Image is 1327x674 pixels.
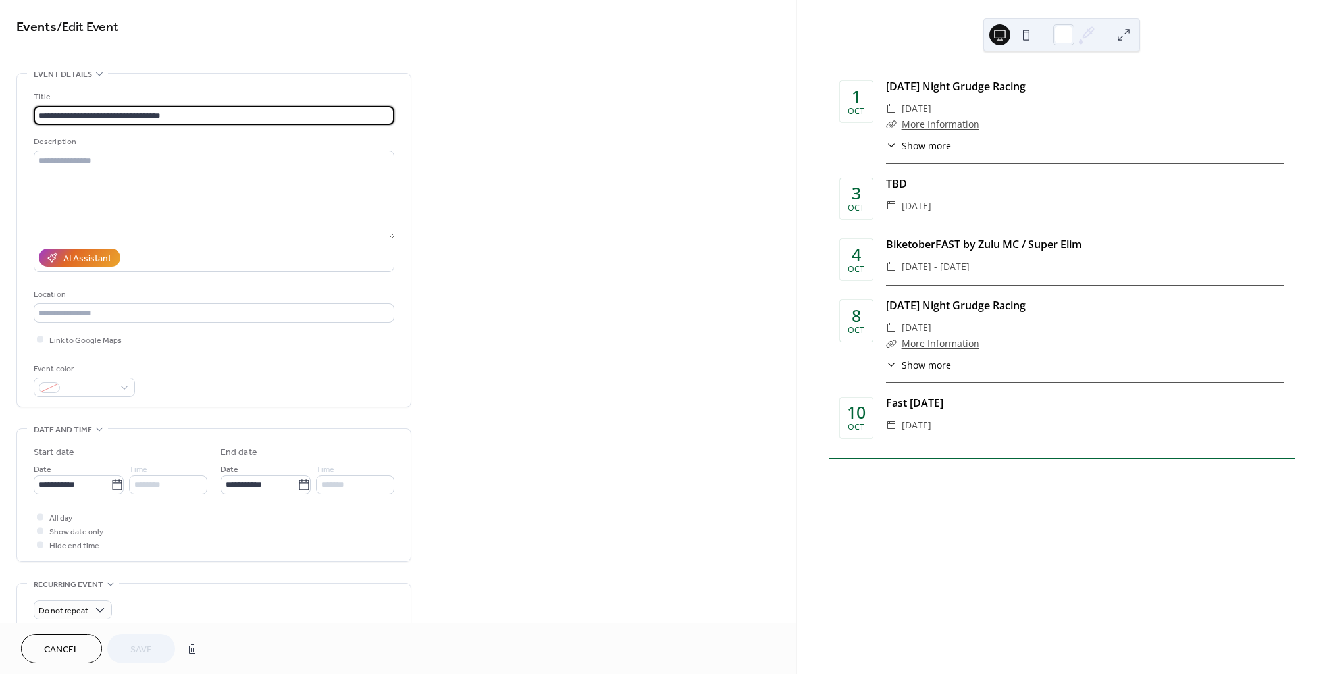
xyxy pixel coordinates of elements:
a: Events [16,14,57,40]
div: Title [34,90,392,104]
span: All day [49,511,72,525]
span: Time [129,463,147,477]
div: End date [221,446,257,459]
div: Oct [848,107,864,116]
span: [DATE] - [DATE] [902,259,970,274]
span: [DATE] [902,198,931,214]
div: 8 [852,307,861,324]
div: 1 [852,88,861,105]
div: Oct [848,326,864,335]
button: AI Assistant [39,249,120,267]
div: ​ [886,358,897,372]
div: Fast [DATE] [886,395,1284,411]
span: Link to Google Maps [49,334,122,348]
div: TBD [886,176,1284,192]
span: Show more [902,358,951,372]
a: [DATE] Night Grudge Racing [886,298,1026,313]
div: ​ [886,320,897,336]
div: ​ [886,198,897,214]
div: Location [34,288,392,301]
button: Cancel [21,634,102,663]
button: ​Show more [886,358,951,372]
span: Show more [902,139,951,153]
span: Hide end time [49,539,99,553]
a: More Information [902,337,979,350]
div: 4 [852,246,861,263]
div: Oct [848,204,864,213]
span: Date [34,463,51,477]
button: ​Show more [886,139,951,153]
div: Description [34,135,392,149]
div: AI Assistant [63,252,111,266]
div: 3 [852,185,861,201]
span: [DATE] [902,417,931,433]
div: ​ [886,417,897,433]
div: Oct [848,423,864,432]
div: ​ [886,139,897,153]
span: Recurring event [34,578,103,592]
span: Date [221,463,238,477]
span: [DATE] [902,320,931,336]
div: BiketoberFAST by Zulu MC / Super Elim [886,236,1284,252]
span: [DATE] [902,101,931,117]
div: ​ [886,259,897,274]
span: / Edit Event [57,14,118,40]
a: [DATE] Night Grudge Racing [886,79,1026,93]
span: Cancel [44,643,79,657]
span: Do not repeat [39,604,88,619]
div: 10 [847,404,866,421]
div: Event color [34,362,132,376]
a: More Information [902,118,979,130]
span: Date and time [34,423,92,437]
div: ​ [886,336,897,351]
div: ​ [886,117,897,132]
div: Oct [848,265,864,274]
span: Event details [34,68,92,82]
span: Show date only [49,525,103,539]
div: Start date [34,446,74,459]
span: Time [316,463,334,477]
div: ​ [886,101,897,117]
